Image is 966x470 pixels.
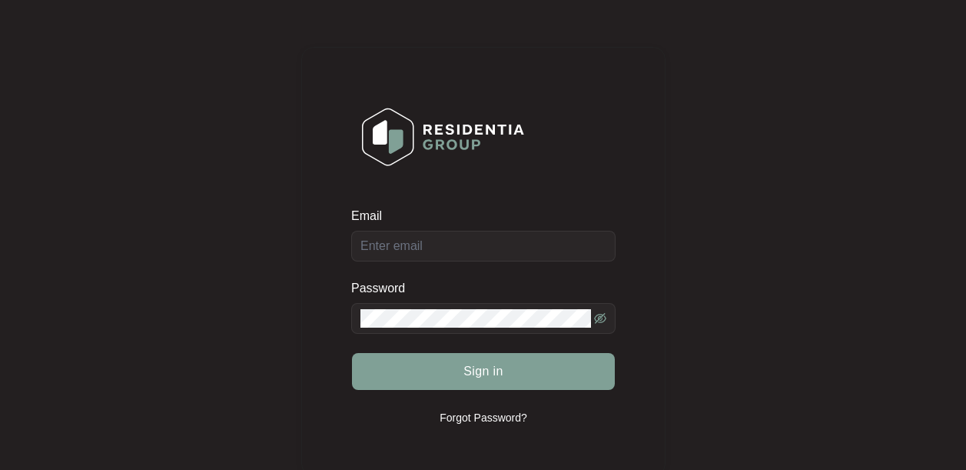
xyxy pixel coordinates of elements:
img: Login Logo [352,98,534,176]
p: Forgot Password? [440,410,527,425]
button: Sign in [352,353,615,390]
input: Password [360,309,591,328]
input: Email [351,231,616,262]
span: eye-invisible [594,312,606,325]
label: Password [351,281,417,296]
label: Email [351,208,393,224]
span: Sign in [463,362,503,381]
